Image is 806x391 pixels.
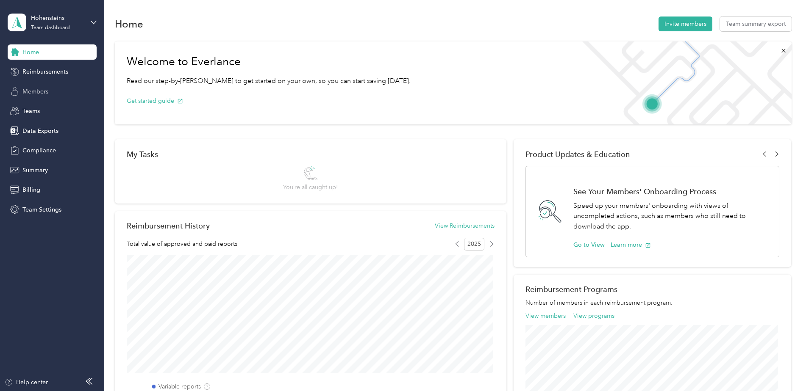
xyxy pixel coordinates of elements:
span: Members [22,87,48,96]
div: Team dashboard [31,25,70,30]
p: Read our step-by-[PERSON_NAME] to get started on your own, so you can start saving [DATE]. [127,76,411,86]
h1: See Your Members' Onboarding Process [573,187,770,196]
button: Get started guide [127,96,183,105]
span: Reimbursements [22,67,68,76]
button: Invite members [659,17,712,31]
span: Team Settings [22,205,61,214]
button: Team summary export [720,17,792,31]
h2: Reimbursement History [127,221,210,230]
span: Data Exports [22,127,58,135]
button: View programs [573,311,614,320]
h2: Reimbursement Programs [525,285,779,294]
button: View Reimbursements [435,221,495,230]
span: Home [22,48,39,57]
label: Variable reports [158,382,201,391]
span: Total value of approved and paid reports [127,240,237,248]
span: Billing [22,185,40,194]
span: Product Updates & Education [525,150,630,159]
iframe: Everlance-gr Chat Button Frame [759,344,806,391]
button: View members [525,311,566,320]
button: Help center [5,378,48,387]
div: My Tasks [127,150,495,159]
span: Compliance [22,146,56,155]
h1: Home [115,19,143,28]
span: Teams [22,107,40,116]
h1: Welcome to Everlance [127,55,411,69]
img: Welcome to everlance [574,41,791,124]
button: Go to View [573,240,605,249]
span: 2025 [464,238,484,251]
button: Learn more [611,240,651,249]
span: You’re all caught up! [283,183,338,192]
span: Summary [22,166,48,175]
p: Number of members in each reimbursement program. [525,298,779,307]
div: Hohensteins [31,14,84,22]
p: Speed up your members' onboarding with views of uncompleted actions, such as members who still ne... [573,201,770,232]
